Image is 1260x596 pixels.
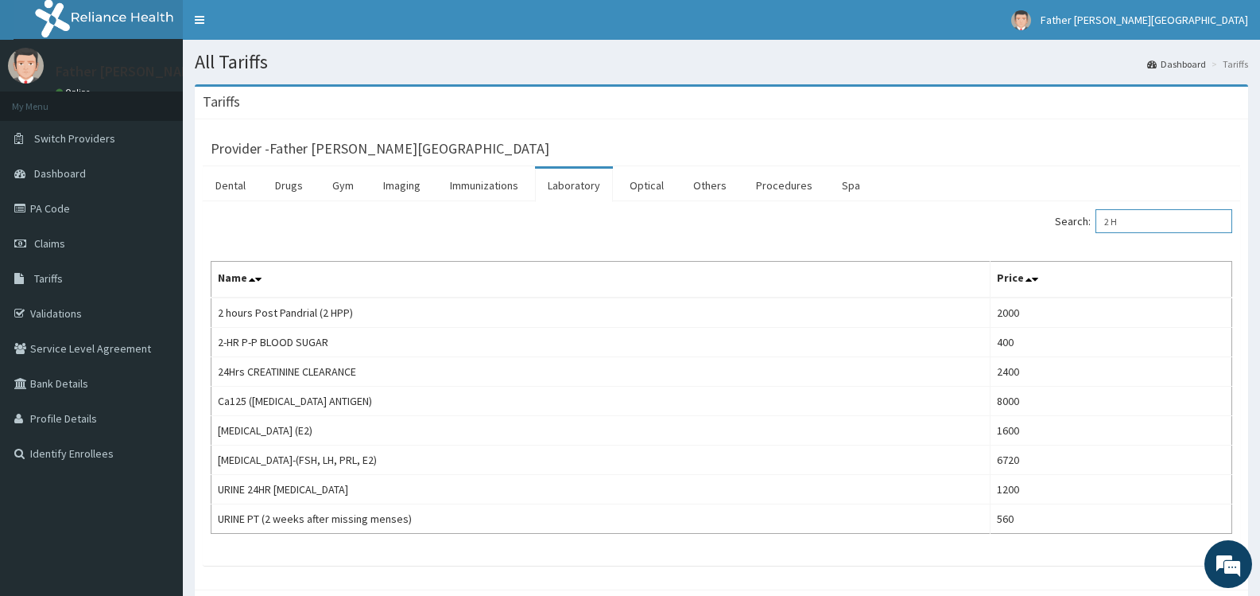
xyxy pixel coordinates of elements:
[211,446,991,475] td: [MEDICAL_DATA]-(FSH, LH, PRL, E2)
[990,328,1231,357] td: 400
[211,475,991,504] td: URINE 24HR [MEDICAL_DATA]
[990,387,1231,416] td: 8000
[320,169,366,202] a: Gym
[743,169,825,202] a: Procedures
[829,169,873,202] a: Spa
[34,271,63,286] span: Tariffs
[1041,13,1248,27] span: Father [PERSON_NAME][GEOGRAPHIC_DATA]
[1208,57,1248,71] li: Tariffs
[195,52,1248,72] h1: All Tariffs
[680,169,739,202] a: Others
[990,262,1231,298] th: Price
[34,131,115,146] span: Switch Providers
[8,414,303,469] textarea: Type your message and hit 'Enter'
[1055,209,1232,233] label: Search:
[211,387,991,416] td: Ca125 ([MEDICAL_DATA] ANTIGEN)
[990,357,1231,387] td: 2400
[370,169,433,202] a: Imaging
[211,262,991,298] th: Name
[34,236,65,251] span: Claims
[1147,57,1206,71] a: Dashboard
[211,328,991,357] td: 2-HR P-P BLOOD SUGAR
[34,166,86,181] span: Dashboard
[990,416,1231,446] td: 1600
[211,416,991,446] td: [MEDICAL_DATA] (E2)
[56,87,94,98] a: Online
[203,169,258,202] a: Dental
[211,142,549,156] h3: Provider - Father [PERSON_NAME][GEOGRAPHIC_DATA]
[535,169,613,202] a: Laboratory
[990,504,1231,534] td: 560
[92,190,219,351] span: We're online!
[211,357,991,387] td: 24Hrs CREATININE CLEARANCE
[29,80,64,119] img: d_794563401_company_1708531726252_794563401
[262,169,316,202] a: Drugs
[437,169,531,202] a: Immunizations
[83,89,267,110] div: Chat with us now
[203,95,240,109] h3: Tariffs
[8,48,44,84] img: User Image
[211,298,991,328] td: 2 hours Post Pandrial (2 HPP)
[211,504,991,534] td: URINE PT (2 weeks after missing menses)
[990,446,1231,475] td: 6720
[617,169,677,202] a: Optical
[990,298,1231,328] td: 2000
[1095,209,1232,233] input: Search:
[261,8,299,46] div: Minimize live chat window
[1011,10,1031,30] img: User Image
[56,64,335,79] p: Father [PERSON_NAME][GEOGRAPHIC_DATA]
[990,475,1231,504] td: 1200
